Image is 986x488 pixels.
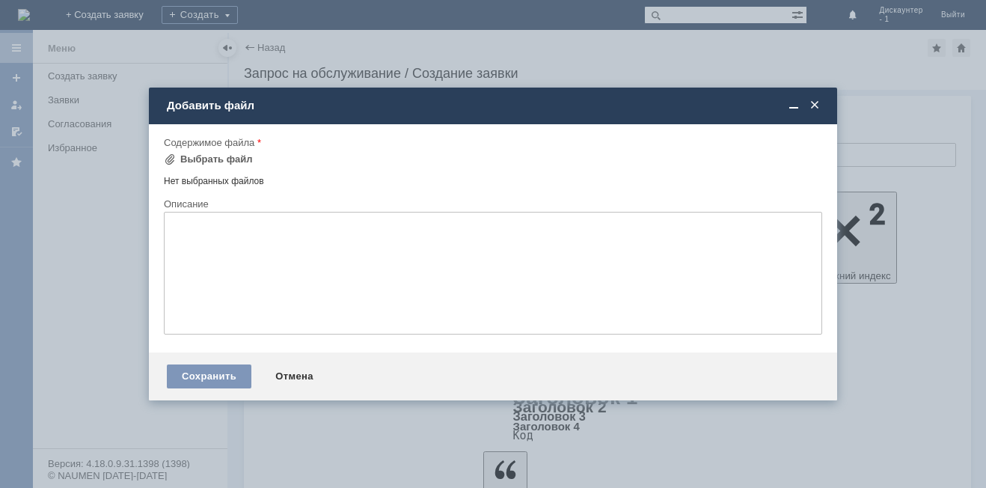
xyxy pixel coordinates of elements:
span: просьба удалить отложенные чеки [6,6,175,18]
div: Содержимое файла [164,138,819,147]
div: Выбрать файл [180,153,253,165]
div: Описание [164,199,819,209]
div: Добавить файл [167,99,822,112]
span: Закрыть [807,99,822,112]
div: Нет выбранных файлов [164,170,822,187]
span: Свернуть (Ctrl + M) [786,99,801,112]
